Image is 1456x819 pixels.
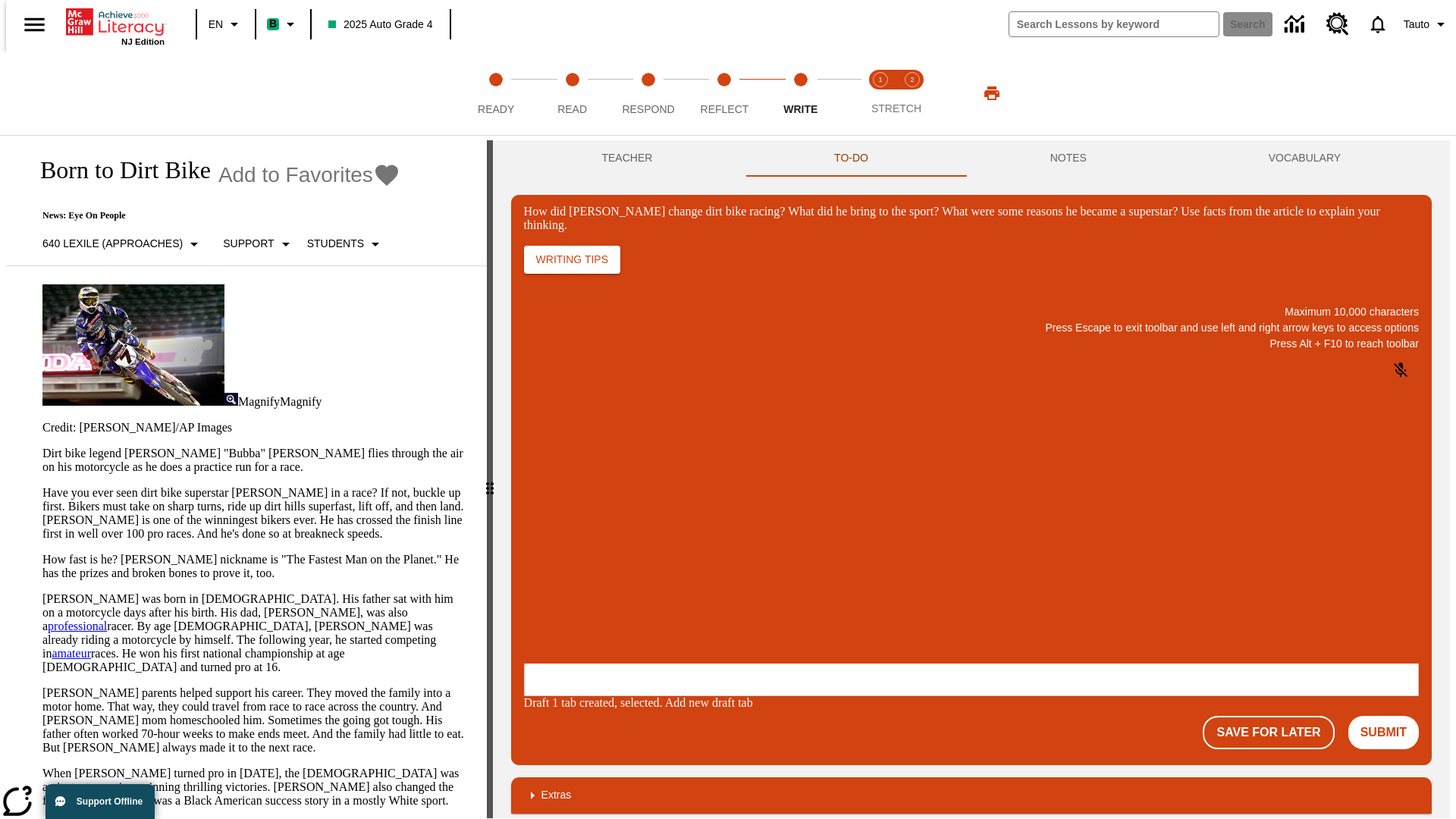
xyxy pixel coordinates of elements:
[1276,4,1317,45] a: Data Center
[42,486,469,541] p: Have you ever seen dirt bike superstar [PERSON_NAME] in a race? If not, buckle up first. Bikers m...
[910,76,914,83] text: 2
[878,76,882,83] text: 1
[218,162,400,188] button: Add to Favorites - Born to Dirt Bike
[968,80,1016,107] button: Print
[202,11,250,38] button: Language: EN, Select a language
[42,767,469,808] p: When [PERSON_NAME] turned pro in [DATE], the [DEMOGRAPHIC_DATA] was an instant , winning thrillin...
[1178,140,1432,177] button: VOCABULARY
[12,2,57,47] button: Open side menu
[42,236,183,252] p: 640 Lexile (Approaches)
[1317,4,1358,45] a: Resource Center, Will open in new tab
[6,140,487,811] div: reading
[42,592,469,674] p: [PERSON_NAME] was born in [DEMOGRAPHIC_DATA]. His father sat with him on a motorcycle days after ...
[524,205,1419,232] div: How did [PERSON_NAME] change dirt bike racing? What did he bring to the sport? What were some rea...
[701,103,749,115] span: Reflect
[6,12,221,39] p: One change [PERSON_NAME] brought to dirt bike racing was…
[622,103,674,115] span: Respond
[36,231,209,258] button: Select Lexile, 640 Lexile (Approaches)
[541,787,572,803] p: Extras
[1203,716,1334,749] button: Save For Later
[24,156,211,184] h1: Born to Dirt Bike
[1358,5,1398,44] a: Notifications
[89,780,135,793] a: sensation
[42,447,469,474] p: Dirt bike legend [PERSON_NAME] "Bubba" [PERSON_NAME] flies through the air on his motorcycle as h...
[328,17,433,33] span: 2025 Auto Grade 4
[858,52,902,135] button: Stretch Read step 1 of 2
[511,140,1432,177] div: Instructional Panel Tabs
[511,140,744,177] button: Teacher
[524,696,1419,710] div: Draft 1 tab created, selected. Add new draft tab
[209,17,223,33] span: EN
[1009,12,1219,36] input: search field
[280,395,322,408] span: Magnify
[478,103,514,115] span: Ready
[557,103,587,115] span: Read
[77,796,143,807] span: Support Offline
[24,210,400,221] p: News: Eye On People
[238,395,280,408] span: Magnify
[218,163,373,187] span: Add to Favorites
[42,284,224,406] img: Motocross racer James Stewart flies through the air on his dirt bike.
[42,553,469,580] p: How fast is he? [PERSON_NAME] nickname is "The Fastest Man on the Planet." He has the prizes and ...
[524,320,1419,336] p: Press Escape to exit toolbar and use left and right arrow keys to access options
[45,784,155,819] button: Support Offline
[1398,11,1456,38] button: Profile/Settings
[783,103,817,115] span: Write
[959,140,1178,177] button: NOTES
[1382,352,1419,388] button: Click to activate and allow voice recognition
[217,231,300,258] button: Scaffolds, Support
[528,52,616,135] button: Read step 2 of 5
[52,647,91,660] a: amateur
[261,11,306,38] button: Boost Class color is mint green. Change class color
[757,52,845,135] button: Write step 5 of 5
[223,236,274,252] p: Support
[66,5,165,46] div: Home
[301,231,391,258] button: Select Student
[269,14,277,33] span: B
[48,620,107,632] a: professional
[524,304,1419,320] p: Maximum 10,000 characters
[524,336,1419,352] p: Press Alt + F10 to reach toolbar
[307,236,364,252] p: Students
[511,777,1432,814] div: Extras
[871,102,921,115] span: STRETCH
[452,52,540,135] button: Ready step 1 of 5
[743,140,959,177] button: TO-DO
[121,37,165,46] span: NJ Edition
[487,140,493,818] div: Press Enter or Spacebar and then press right and left arrow keys to move the slider
[6,12,221,39] body: How did Stewart change dirt bike racing? What did he bring to the sport? What were some reasons h...
[493,140,1450,818] div: activity
[1404,17,1429,33] span: Tauto
[890,52,934,135] button: Stretch Respond step 2 of 2
[42,686,469,755] p: [PERSON_NAME] parents helped support his career. They moved the family into a motor home. That wa...
[1348,716,1419,749] button: Submit
[680,52,768,135] button: Reflect step 4 of 5
[604,52,692,135] button: Respond step 3 of 5
[42,421,469,435] p: Credit: [PERSON_NAME]/AP Images
[224,393,238,406] img: Magnify
[524,246,620,274] button: Writing Tips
